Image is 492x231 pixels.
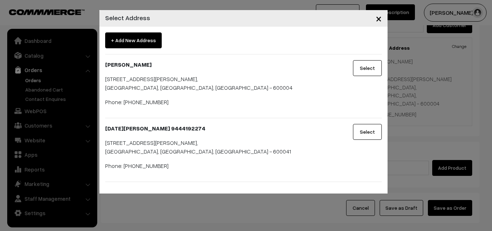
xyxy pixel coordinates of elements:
button: Close [370,7,388,30]
p: [STREET_ADDRESS][PERSON_NAME], [GEOGRAPHIC_DATA], [GEOGRAPHIC_DATA], [GEOGRAPHIC_DATA] - 600041 [105,138,334,156]
p: Phone: [PHONE_NUMBER] [105,161,334,170]
span: + Add New Address [105,32,162,48]
b: [PERSON_NAME] [105,61,152,68]
button: Select [353,124,382,140]
p: [STREET_ADDRESS][PERSON_NAME], [GEOGRAPHIC_DATA], [GEOGRAPHIC_DATA], [GEOGRAPHIC_DATA] - 600004 [105,75,334,92]
span: × [376,12,382,25]
h4: Select Address [105,13,150,23]
p: Phone: [PHONE_NUMBER] [105,98,334,106]
button: Select [353,60,382,76]
b: [DATE][PERSON_NAME] 9444192274 [105,125,205,132]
